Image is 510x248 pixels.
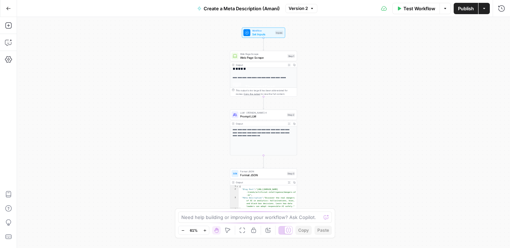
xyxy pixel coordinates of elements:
div: WorkflowSet InputsInputs [230,28,297,38]
span: Version 2 [289,5,308,12]
span: LLM · [PERSON_NAME] 4 [240,111,285,115]
g: Edge from step_2 to step_3 [263,155,264,168]
button: Create a Meta Description (Amani) [193,3,284,14]
g: Edge from step_1 to step_2 [263,97,264,109]
g: Edge from start to step_1 [263,38,264,50]
div: Format JSONFormat JSONStep 3Output{ "Blog Post":"[URL][DOMAIN_NAME] -trends/artificial-intelligen... [230,168,297,214]
span: Web Page Scrape [240,55,285,59]
span: Create a Meta Description (Amani) [204,5,280,12]
div: Output [236,181,285,184]
span: 61% [190,227,198,233]
span: Publish [458,5,474,12]
button: Paste [314,226,332,235]
button: Copy [295,226,312,235]
span: Web Page Scrape [240,52,285,56]
span: Test Workflow [403,5,435,12]
span: Toggle code folding, rows 1 through 4 [236,185,238,188]
div: Output [236,63,285,67]
div: 4 [230,208,239,210]
span: Format JSON [240,170,285,173]
span: Format JSON [240,173,285,177]
div: Step 2 [287,113,295,117]
button: Version 2 [285,4,317,13]
span: Copy [298,227,309,233]
span: Copy the output [244,93,260,95]
div: 3 [230,196,239,208]
span: Paste [317,227,329,233]
div: Inputs [275,31,283,35]
button: Test Workflow [392,3,440,14]
div: Output [236,122,285,126]
div: This output is too large & has been abbreviated for review. to view the full content. [236,89,295,96]
div: 2 [230,188,239,196]
span: Workflow [252,29,273,33]
span: Set Inputs [252,32,273,36]
div: Step 3 [287,172,295,175]
button: Publish [454,3,478,14]
div: Step 1 [287,54,295,58]
div: 1 [230,185,239,188]
span: Prompt LLM [240,114,285,119]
